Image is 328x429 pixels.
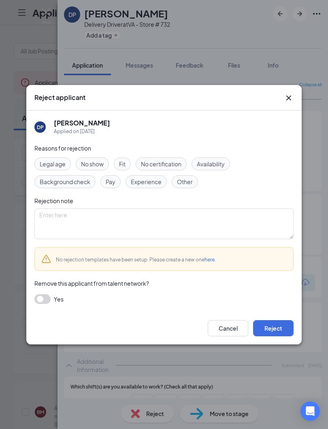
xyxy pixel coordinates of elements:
a: here [204,257,215,263]
span: No show [81,159,104,168]
span: Fit [119,159,126,168]
span: No certification [141,159,181,168]
span: Remove this applicant from talent network? [34,280,149,287]
span: Other [177,177,193,186]
span: Yes [54,294,64,304]
span: Reasons for rejection [34,144,91,152]
h3: Reject applicant [34,93,85,102]
span: Availability [197,159,225,168]
div: Applied on [DATE] [54,127,110,136]
button: Cancel [208,320,248,336]
span: Rejection note [34,197,73,204]
span: Legal age [40,159,66,168]
svg: Warning [41,254,51,264]
div: Open Intercom Messenger [300,401,320,421]
button: Close [284,93,294,103]
span: No rejection templates have been setup. Please create a new one . [56,257,216,263]
div: DP [37,123,44,130]
svg: Cross [284,93,294,103]
h5: [PERSON_NAME] [54,119,110,127]
span: Experience [131,177,162,186]
span: Pay [106,177,115,186]
span: Background check [40,177,90,186]
button: Reject [253,320,294,336]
